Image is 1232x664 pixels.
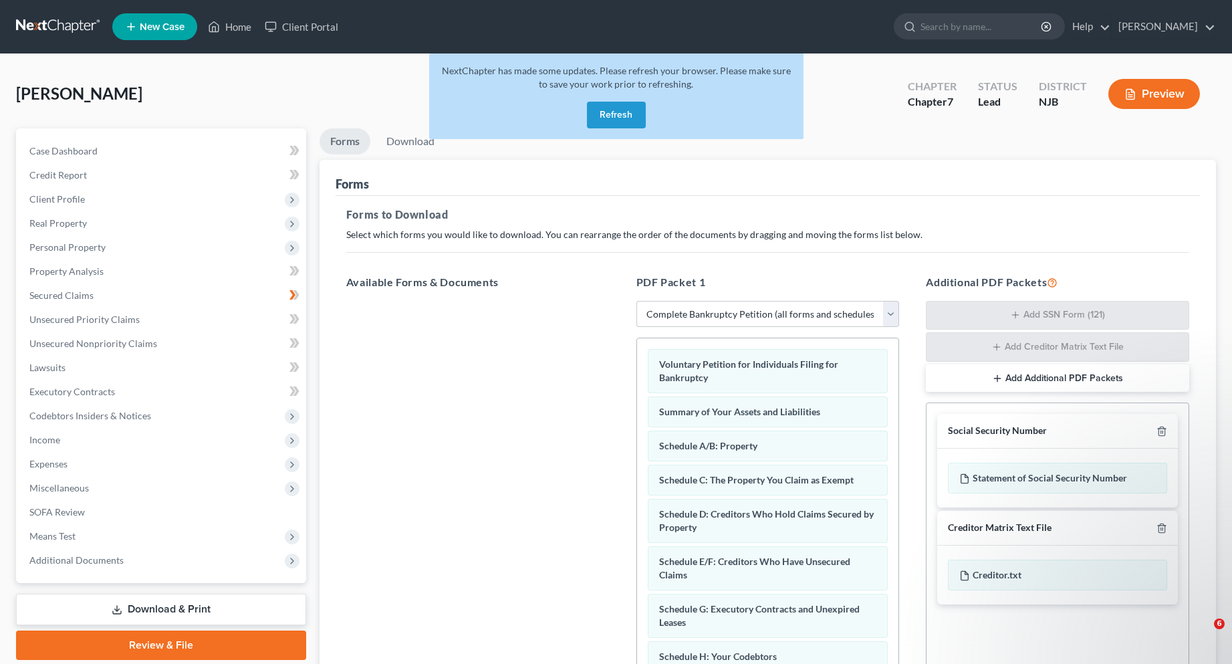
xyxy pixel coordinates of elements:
[19,308,306,332] a: Unsecured Priority Claims
[1112,15,1215,39] a: [PERSON_NAME]
[346,228,1189,241] p: Select which forms you would like to download. You can rearrange the order of the documents by dr...
[29,265,104,277] span: Property Analysis
[19,139,306,163] a: Case Dashboard
[659,603,860,628] span: Schedule G: Executory Contracts and Unexpired Leases
[19,284,306,308] a: Secured Claims
[29,554,124,566] span: Additional Documents
[29,290,94,301] span: Secured Claims
[29,193,85,205] span: Client Profile
[29,217,87,229] span: Real Property
[320,128,370,154] a: Forms
[587,102,646,128] button: Refresh
[19,259,306,284] a: Property Analysis
[29,169,87,181] span: Credit Report
[659,440,757,451] span: Schedule A/B: Property
[978,79,1017,94] div: Status
[29,530,76,542] span: Means Test
[948,463,1167,493] div: Statement of Social Security Number
[926,364,1189,393] button: Add Additional PDF Packets
[947,95,953,108] span: 7
[920,14,1043,39] input: Search by name...
[29,506,85,518] span: SOFA Review
[948,425,1047,437] div: Social Security Number
[978,94,1017,110] div: Lead
[442,65,791,90] span: NextChapter has made some updates. Please refresh your browser. Please make sure to save your wor...
[140,22,184,32] span: New Case
[29,338,157,349] span: Unsecured Nonpriority Claims
[659,406,820,417] span: Summary of Your Assets and Liabilities
[659,508,874,533] span: Schedule D: Creditors Who Hold Claims Secured by Property
[29,458,68,469] span: Expenses
[926,301,1189,330] button: Add SSN Form (121)
[1039,79,1087,94] div: District
[29,410,151,421] span: Codebtors Insiders & Notices
[346,274,610,290] h5: Available Forms & Documents
[19,356,306,380] a: Lawsuits
[29,314,140,325] span: Unsecured Priority Claims
[659,474,854,485] span: Schedule C: The Property You Claim as Exempt
[19,163,306,187] a: Credit Report
[948,522,1052,534] div: Creditor Matrix Text File
[336,176,369,192] div: Forms
[926,274,1189,290] h5: Additional PDF Packets
[258,15,345,39] a: Client Portal
[16,594,306,625] a: Download & Print
[636,274,900,290] h5: PDF Packet 1
[1108,79,1200,109] button: Preview
[29,482,89,493] span: Miscellaneous
[659,556,850,580] span: Schedule E/F: Creditors Who Have Unsecured Claims
[29,241,106,253] span: Personal Property
[908,94,957,110] div: Chapter
[1214,619,1225,629] span: 6
[948,560,1167,590] div: Creditor.txt
[376,128,445,154] a: Download
[16,631,306,660] a: Review & File
[19,332,306,356] a: Unsecured Nonpriority Claims
[29,362,66,373] span: Lawsuits
[1187,619,1219,651] iframe: Intercom live chat
[29,386,115,397] span: Executory Contracts
[908,79,957,94] div: Chapter
[19,500,306,524] a: SOFA Review
[1039,94,1087,110] div: NJB
[201,15,258,39] a: Home
[16,84,142,103] span: [PERSON_NAME]
[659,358,838,383] span: Voluntary Petition for Individuals Filing for Bankruptcy
[29,434,60,445] span: Income
[659,651,777,662] span: Schedule H: Your Codebtors
[926,332,1189,362] button: Add Creditor Matrix Text File
[19,380,306,404] a: Executory Contracts
[346,207,1189,223] h5: Forms to Download
[29,145,98,156] span: Case Dashboard
[1066,15,1110,39] a: Help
